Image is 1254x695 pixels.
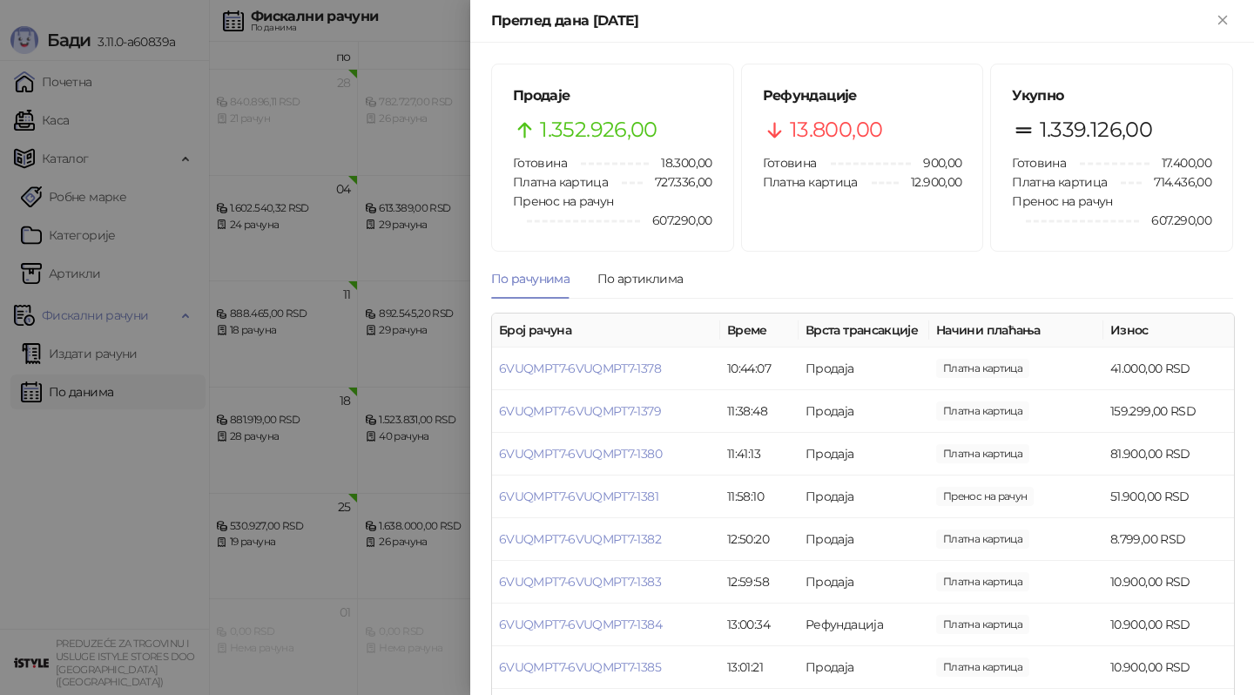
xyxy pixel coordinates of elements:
[799,390,929,433] td: Продаја
[1212,10,1233,31] button: Close
[1149,153,1211,172] span: 17.400,00
[720,433,799,476] td: 11:41:13
[499,531,661,547] a: 6VUQMPT7-6VUQMPT7-1382
[1012,85,1211,106] h5: Укупно
[936,615,1029,634] span: 10.900,00
[936,530,1029,549] span: 8.799,00
[911,153,961,172] span: 900,00
[899,172,961,192] span: 12.900,00
[1012,155,1066,171] span: Готовина
[513,85,712,106] h5: Продаје
[1103,476,1234,518] td: 51.900,00 RSD
[513,193,613,209] span: Пренос на рачун
[491,10,1212,31] div: Преглед дана [DATE]
[491,269,570,288] div: По рачунима
[763,85,962,106] h5: Рефундације
[936,444,1029,463] span: 81.900,00
[540,113,657,146] span: 1.352.926,00
[499,617,662,632] a: 6VUQMPT7-6VUQMPT7-1384
[649,153,711,172] span: 18.300,00
[936,658,1029,677] span: 10.900,00
[720,604,799,646] td: 13:00:34
[1012,174,1107,190] span: Платна картица
[936,487,1034,506] span: 51.900,00
[799,314,929,347] th: Врста трансакције
[936,572,1029,591] span: 10.900,00
[1139,211,1211,230] span: 607.290,00
[1103,390,1234,433] td: 159.299,00 RSD
[929,314,1103,347] th: Начини плаћања
[499,403,661,419] a: 6VUQMPT7-6VUQMPT7-1379
[763,155,817,171] span: Готовина
[640,211,712,230] span: 607.290,00
[1142,172,1211,192] span: 714.436,00
[597,269,683,288] div: По артиклима
[720,347,799,390] td: 10:44:07
[799,433,929,476] td: Продаја
[1040,113,1152,146] span: 1.339.126,00
[720,390,799,433] td: 11:38:48
[763,174,858,190] span: Платна картица
[499,446,662,462] a: 6VUQMPT7-6VUQMPT7-1380
[799,347,929,390] td: Продаја
[799,518,929,561] td: Продаја
[1103,646,1234,689] td: 10.900,00 RSD
[1103,433,1234,476] td: 81.900,00 RSD
[790,113,882,146] span: 13.800,00
[799,646,929,689] td: Продаја
[499,489,658,504] a: 6VUQMPT7-6VUQMPT7-1381
[492,314,720,347] th: Број рачуна
[499,361,661,376] a: 6VUQMPT7-6VUQMPT7-1378
[499,574,661,590] a: 6VUQMPT7-6VUQMPT7-1383
[720,476,799,518] td: 11:58:10
[1012,193,1112,209] span: Пренос на рачун
[799,561,929,604] td: Продаја
[936,359,1029,378] span: 41.000,00
[799,476,929,518] td: Продаја
[720,314,799,347] th: Време
[1103,347,1234,390] td: 41.000,00 RSD
[1103,518,1234,561] td: 8.799,00 RSD
[1103,314,1234,347] th: Износ
[513,174,608,190] span: Платна картица
[499,659,661,675] a: 6VUQMPT7-6VUQMPT7-1385
[1103,561,1234,604] td: 10.900,00 RSD
[720,646,799,689] td: 13:01:21
[720,518,799,561] td: 12:50:20
[720,561,799,604] td: 12:59:58
[799,604,929,646] td: Рефундација
[1103,604,1234,646] td: 10.900,00 RSD
[936,401,1029,421] span: 159.299,00
[643,172,712,192] span: 727.336,00
[513,155,567,171] span: Готовина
